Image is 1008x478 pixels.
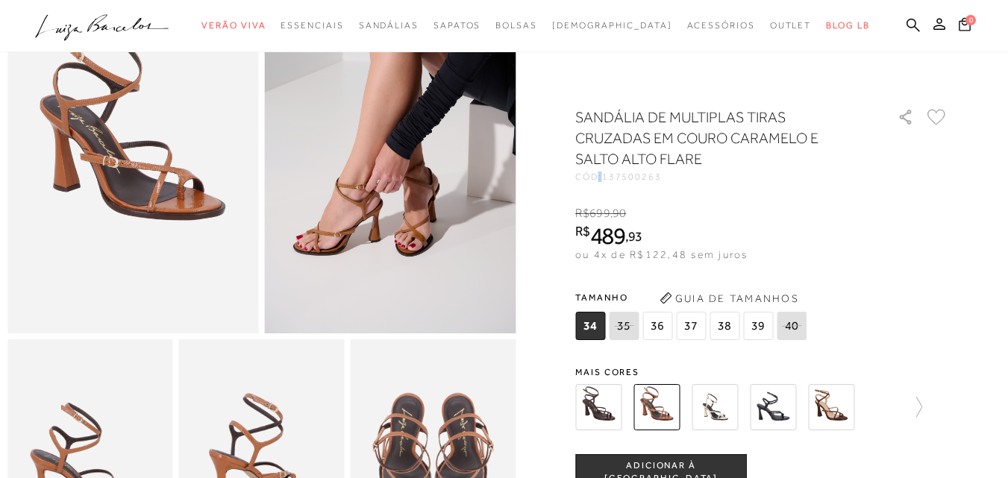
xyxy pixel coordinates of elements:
span: Sapatos [433,20,480,31]
span: 0 [965,15,976,25]
img: SANDÁLIA DE MULTIPLAS TIRAS CRUZADAS EM COURO CARAMELO E SALTO ALTO FLARE [633,384,680,430]
span: [DEMOGRAPHIC_DATA] [552,20,672,31]
img: SANDÁLIA DE MULTIPLAS TIRAS CRUZADAS EM COURO OFF WHITE E SALTO ALTO FLARE [692,384,738,430]
i: , [625,230,642,243]
h1: SANDÁLIA DE MULTIPLAS TIRAS CRUZADAS EM COURO CARAMELO E SALTO ALTO FLARE [575,107,855,169]
span: 93 [628,228,642,244]
span: Verão Viva [201,20,266,31]
i: R$ [575,224,590,238]
span: Sandálias [359,20,419,31]
span: 38 [710,312,739,340]
span: 35 [609,312,639,340]
a: categoryNavScreenReaderText [433,12,480,40]
span: Acessórios [687,20,755,31]
img: SANDÁLIA DE MULTIPLAS TIRAS CRUZADAS EM COURO PRETO E SALTO ALTO FLARE [750,384,796,430]
span: 40 [777,312,807,340]
div: CÓD: [575,172,874,181]
a: categoryNavScreenReaderText [359,12,419,40]
a: categoryNavScreenReaderText [770,12,812,40]
span: BLOG LB [826,20,869,31]
img: SANDÁLIA DE SALTO ALTO EM COURO CAFÉ COM TIRA ENTRE OS DEDOS [808,384,854,430]
span: 34 [575,312,605,340]
span: ou 4x de R$122,48 sem juros [575,248,748,260]
span: 489 [590,222,625,249]
span: 37 [676,312,706,340]
span: Tamanho [575,286,810,309]
span: 36 [642,312,672,340]
a: noSubCategoriesText [552,12,672,40]
button: Guia de Tamanhos [654,286,804,310]
span: Outlet [770,20,812,31]
img: SANDÁLIA DE MULTIPLAS TIRAS CRUZADAS EM COURO CAFÉ E SALTO ALTO FLARE [575,384,622,430]
span: Essenciais [281,20,343,31]
span: 90 [613,207,626,220]
span: 137500263 [602,172,662,182]
button: 0 [954,16,975,37]
a: categoryNavScreenReaderText [281,12,343,40]
i: , [610,207,627,220]
a: categoryNavScreenReaderText [495,12,537,40]
a: BLOG LB [826,12,869,40]
span: Bolsas [495,20,537,31]
a: categoryNavScreenReaderText [201,12,266,40]
span: 699 [589,207,610,220]
span: 39 [743,312,773,340]
span: Mais cores [575,368,948,377]
a: categoryNavScreenReaderText [687,12,755,40]
i: R$ [575,207,589,220]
